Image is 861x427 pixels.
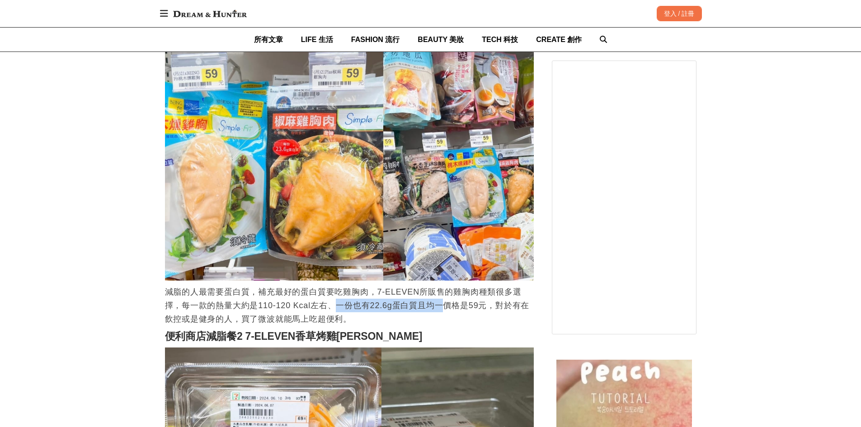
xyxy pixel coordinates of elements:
[482,36,518,43] span: TECH 科技
[418,36,464,43] span: BEAUTY 美妝
[351,36,400,43] span: FASHION 流行
[351,28,400,52] a: FASHION 流行
[482,28,518,52] a: TECH 科技
[165,330,534,343] h2: 便利商店減脂餐2 7-ELEVEN香草烤雞[PERSON_NAME]
[301,36,333,43] span: LIFE 生活
[536,36,582,43] span: CREATE 創作
[657,6,702,21] div: 登入 / 註冊
[536,28,582,52] a: CREATE 創作
[418,28,464,52] a: BEAUTY 美妝
[254,28,283,52] a: 所有文章
[254,36,283,43] span: 所有文章
[165,50,534,281] img: 外食族吃多不怕胖！7-11＆全家「便利商店減脂餐」推薦這幾款，熱量低、有飽足感不用擔心會發胖
[169,5,251,22] img: Dream & Hunter
[165,285,534,326] p: 減脂的人最需要蛋白質，補充最好的蛋白質要吃雞胸肉，7-ELEVEN所販售的雞胸肉種類很多選擇，每一款的熱量大約是110-120 Kcal左右、一份也有22.6g蛋白質且均一價格是59元，對於有在...
[301,28,333,52] a: LIFE 生活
